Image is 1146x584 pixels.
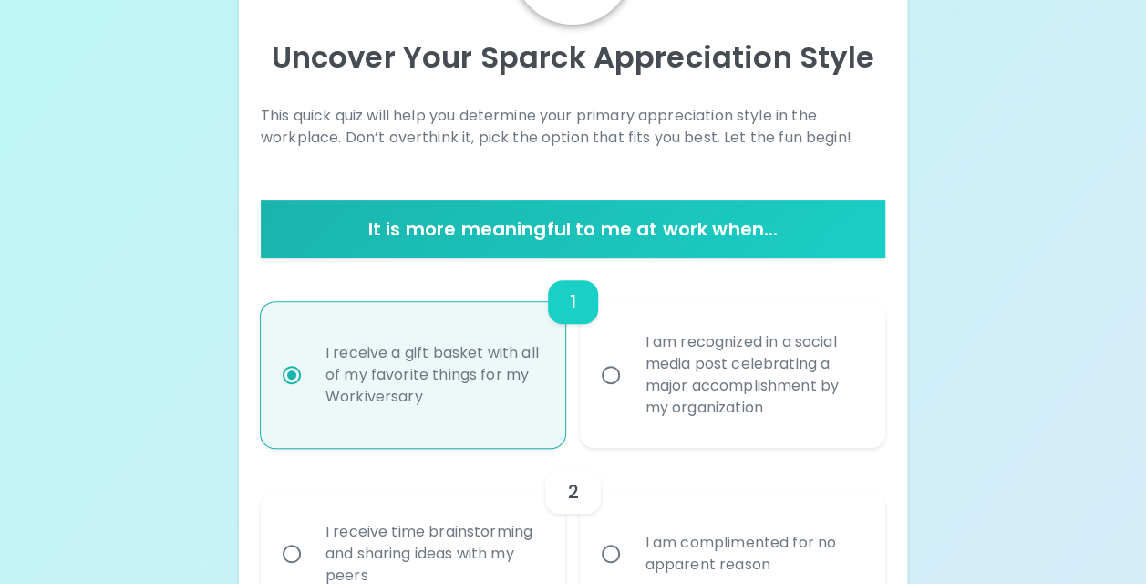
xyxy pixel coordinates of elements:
[311,320,556,430] div: I receive a gift basket with all of my favorite things for my Workiversary
[567,477,578,506] h6: 2
[261,258,885,448] div: choice-group-check
[268,214,878,244] h6: It is more meaningful to me at work when...
[570,287,576,317] h6: 1
[261,105,885,149] p: This quick quiz will help you determine your primary appreciation style in the workplace. Don’t o...
[261,39,885,76] p: Uncover Your Sparck Appreciation Style
[630,309,875,441] div: I am recognized in a social media post celebrating a major accomplishment by my organization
